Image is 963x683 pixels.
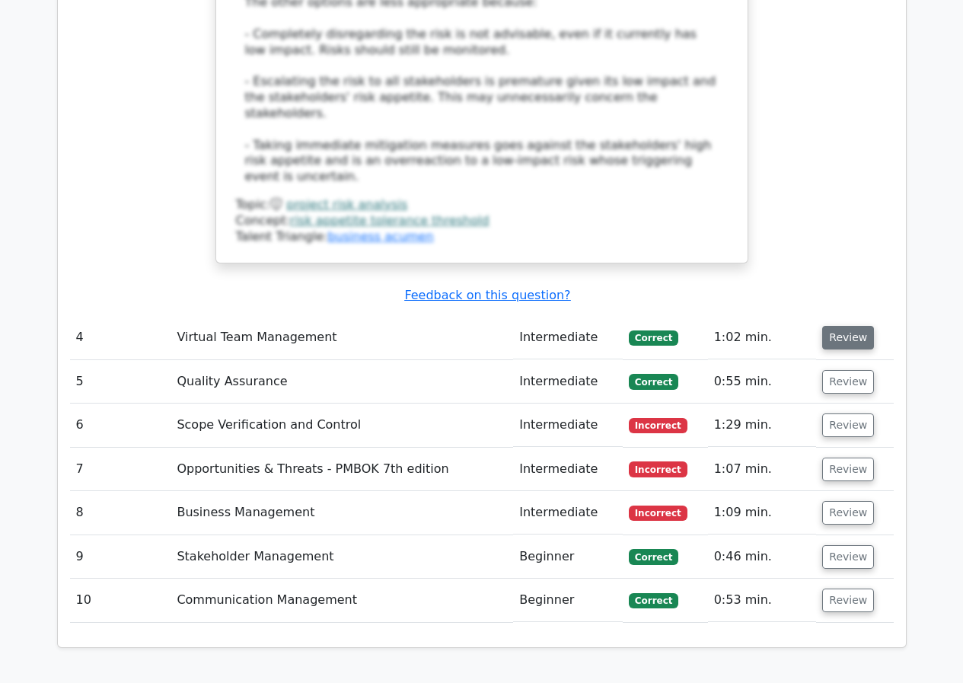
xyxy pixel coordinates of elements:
td: 5 [70,360,171,404]
td: Opportunities & Threats - PMBOK 7th edition [171,448,513,491]
a: risk appetite tolerance threshold [290,213,489,228]
span: Correct [629,374,678,389]
button: Review [822,326,874,349]
td: Beginner [513,579,623,622]
span: Correct [629,330,678,346]
td: Intermediate [513,448,623,491]
td: Intermediate [513,316,623,359]
button: Review [822,370,874,394]
button: Review [822,589,874,612]
td: Virtual Team Management [171,316,513,359]
td: 0:55 min. [708,360,817,404]
td: 0:46 min. [708,535,817,579]
td: Scope Verification and Control [171,404,513,447]
td: 1:29 min. [708,404,817,447]
td: 6 [70,404,171,447]
div: Topic: [236,197,728,213]
td: 8 [70,491,171,535]
button: Review [822,501,874,525]
span: Correct [629,549,678,564]
td: 7 [70,448,171,491]
td: 4 [70,316,171,359]
td: Intermediate [513,491,623,535]
td: 1:07 min. [708,448,817,491]
td: 1:09 min. [708,491,817,535]
div: Concept: [236,213,728,229]
td: Beginner [513,535,623,579]
td: 1:02 min. [708,316,817,359]
td: Intermediate [513,404,623,447]
td: 9 [70,535,171,579]
button: Review [822,458,874,481]
a: business acumen [327,229,433,244]
span: Correct [629,593,678,608]
a: project risk analysis [286,197,407,212]
button: Review [822,413,874,437]
span: Incorrect [629,506,687,521]
td: 10 [70,579,171,622]
td: Intermediate [513,360,623,404]
td: 0:53 min. [708,579,817,622]
button: Review [822,545,874,569]
td: Quality Assurance [171,360,513,404]
td: Business Management [171,491,513,535]
a: Feedback on this question? [404,288,570,302]
div: Talent Triangle: [236,197,728,244]
span: Incorrect [629,418,687,433]
td: Communication Management [171,579,513,622]
span: Incorrect [629,461,687,477]
td: Stakeholder Management [171,535,513,579]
